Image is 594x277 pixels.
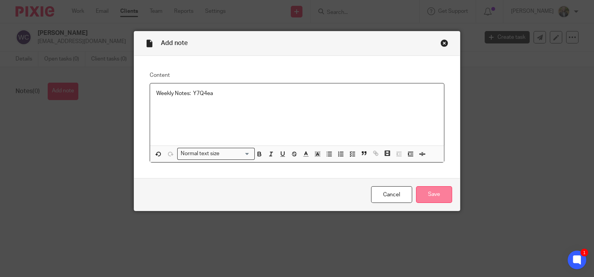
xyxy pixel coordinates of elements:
[222,150,250,158] input: Search for option
[156,90,438,97] p: Weekly Notes: Y7Q4ea
[371,186,412,203] a: Cancel
[177,148,255,160] div: Search for option
[161,40,188,46] span: Add note
[580,249,588,256] div: 1
[440,39,448,47] div: Close this dialog window
[150,71,445,79] label: Content
[179,150,221,158] span: Normal text size
[416,186,452,203] input: Save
